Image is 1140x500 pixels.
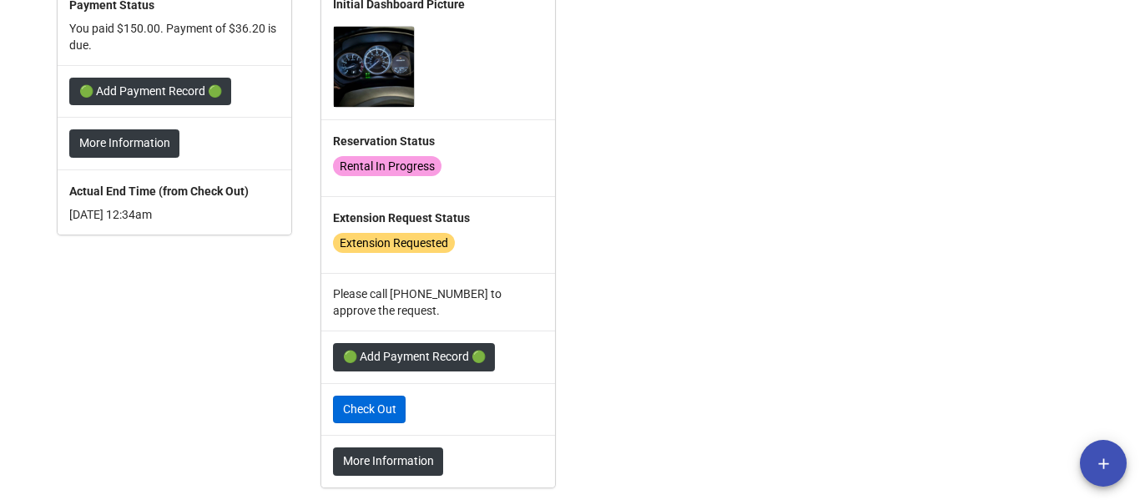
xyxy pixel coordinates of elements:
[69,184,249,198] b: Actual End Time (from Check Out)
[333,211,470,225] b: Extension Request Status
[333,233,455,253] div: Extension Requested
[333,343,495,371] a: 🟢 Add Payment Record 🟢
[333,156,441,176] div: Rental In Progress
[333,134,435,148] b: Reservation Status
[69,129,179,158] a: More Information
[334,27,414,107] img: W3oFUHznZCL06aXcICdBO-0RnKOT_c9L0MEwVHvKDwA
[69,78,231,106] a: 🟢 Add Payment Record 🟢
[69,206,280,223] p: [DATE] 12:34am
[333,285,543,319] p: Please call [PHONE_NUMBER] to approve the request.
[333,396,406,424] a: Check Out
[333,447,443,476] a: More Information
[333,19,428,108] div: eJgIbsYHbU%2Ff35df556-e572-47d2-b125-4521398cde4b.jpeg
[69,20,280,53] p: You paid $150.00. Payment of $36.20 is due.
[1080,440,1127,487] button: add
